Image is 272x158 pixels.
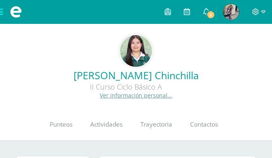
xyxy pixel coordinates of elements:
[206,10,215,19] span: 2
[6,82,245,92] div: II Curso Ciclo Básico A
[131,109,181,140] a: Trayectoria
[181,109,227,140] a: Contactos
[223,4,239,20] img: 12f982b0001c643735fd1c48b81cf986.png
[81,109,131,140] a: Actividades
[41,109,81,140] a: Punteos
[100,92,172,99] a: Ver información personal...
[140,120,172,129] span: Trayectoria
[120,35,152,67] img: 182fee9087ad33da9c9045d053552227.png
[90,120,122,129] span: Actividades
[6,68,266,82] a: [PERSON_NAME] Chinchilla
[50,120,72,129] span: Punteos
[190,120,218,129] span: Contactos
